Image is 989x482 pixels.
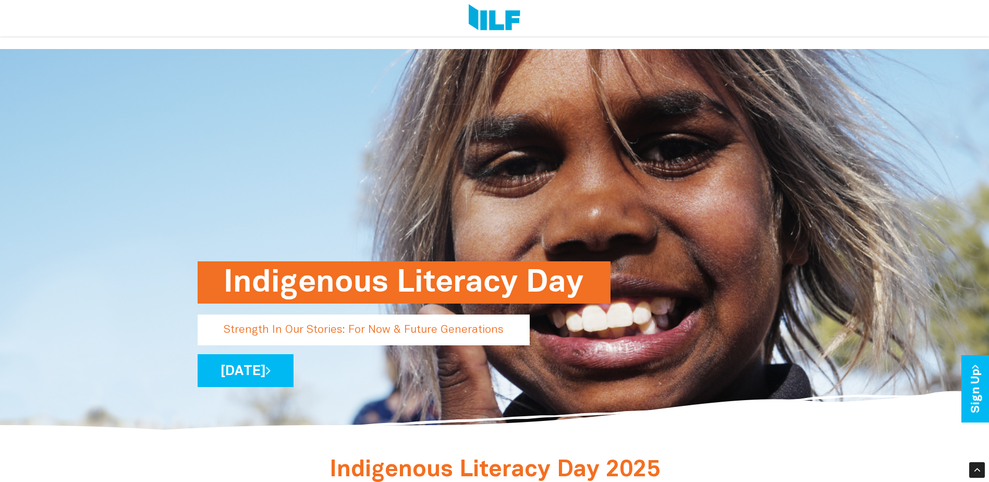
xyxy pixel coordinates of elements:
[224,261,584,304] h1: Indigenous Literacy Day
[469,4,520,32] img: Logo
[198,315,530,345] p: Strength In Our Stories: For Now & Future Generations
[969,462,985,478] div: Scroll Back to Top
[329,460,660,481] span: Indigenous Literacy Day 2025
[198,354,294,387] a: [DATE]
